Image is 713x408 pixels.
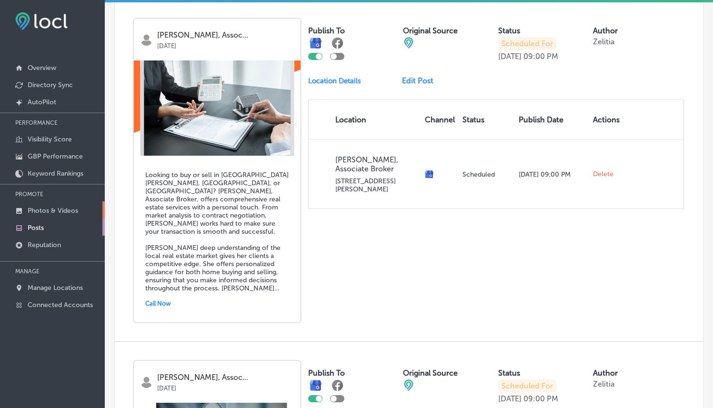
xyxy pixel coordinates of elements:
[28,207,78,215] p: Photos & Videos
[309,100,421,139] th: Location
[403,379,414,391] img: cba84b02adce74ede1fb4a8549a95eca.png
[28,301,93,309] p: Connected Accounts
[421,100,459,139] th: Channel
[15,12,68,30] img: fda3e92497d09a02dc62c9cd864e3231.png
[589,100,623,139] th: Actions
[308,26,345,35] label: Publish To
[141,376,152,388] img: logo
[523,52,558,61] p: 09:00 PM
[402,76,441,85] a: Edit Post
[28,169,83,178] p: Keyword Rankings
[462,170,511,179] p: Scheduled
[523,394,558,403] p: 09:00 PM
[498,37,556,50] p: Scheduled For
[157,31,294,40] p: [PERSON_NAME], Assoc...
[459,100,515,139] th: Status
[28,64,56,72] p: Overview
[28,152,83,160] p: GBP Performance
[28,224,44,232] p: Posts
[308,77,361,85] p: Location Details
[141,34,152,46] img: logo
[593,26,618,35] label: Author
[593,170,613,179] span: Delete
[498,26,520,35] label: Status
[308,368,345,378] label: Publish To
[157,373,294,382] p: [PERSON_NAME], Assoc...
[498,379,556,392] p: Scheduled For
[519,170,586,179] p: [DATE] 09:00 PM
[157,40,294,50] p: [DATE]
[157,382,294,392] p: [DATE]
[498,52,522,61] p: [DATE]
[403,26,458,35] label: Original Source
[593,368,618,378] label: Author
[134,60,301,156] img: 1dfb801f-5fc5-44c3-895f-3e7b71e70a574.png
[28,284,83,292] p: Manage Locations
[28,241,61,249] p: Reputation
[593,379,614,388] p: Zelitia
[498,394,522,403] p: [DATE]
[403,368,458,378] label: Original Source
[335,177,417,193] p: [STREET_ADDRESS][PERSON_NAME]
[145,171,289,292] h5: Looking to buy or sell in [GEOGRAPHIC_DATA][PERSON_NAME], [GEOGRAPHIC_DATA], or [GEOGRAPHIC_DATA]...
[593,37,614,46] p: Zelitia
[335,155,417,173] p: [PERSON_NAME], Associate Broker
[515,100,590,139] th: Publish Date
[498,368,520,378] label: Status
[28,98,56,106] p: AutoPilot
[403,37,414,49] img: cba84b02adce74ede1fb4a8549a95eca.png
[28,81,73,89] p: Directory Sync
[28,135,72,143] p: Visibility Score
